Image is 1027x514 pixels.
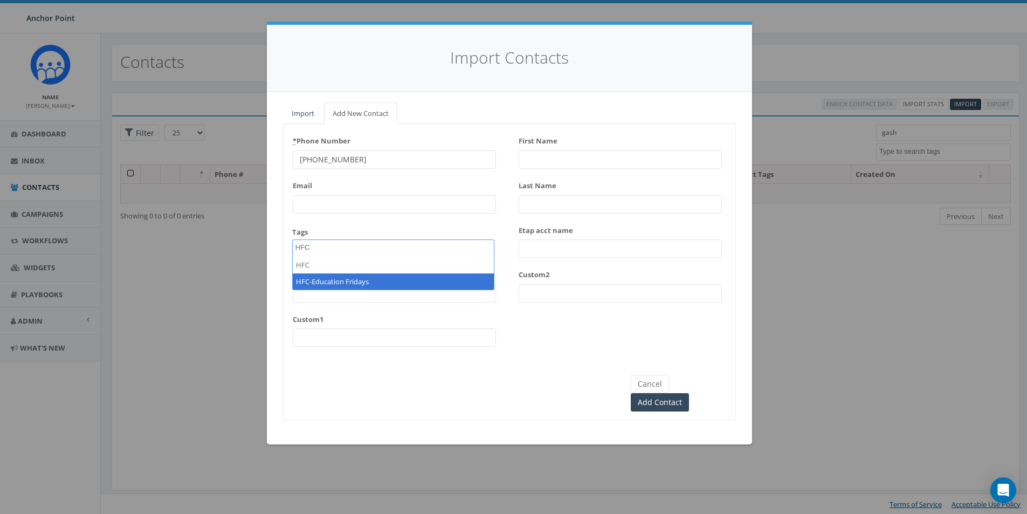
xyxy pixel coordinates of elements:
[519,266,549,280] label: Custom2
[293,195,496,214] input: Enter a valid email address (e.g., example@domain.com)
[519,222,573,236] label: Etap acct name
[293,177,312,191] label: Email
[293,257,494,273] li: HFC
[283,46,736,70] h4: Import Contacts
[519,177,556,191] label: Last Name
[631,375,669,393] button: Cancel
[293,136,297,146] abbr: required
[293,273,494,290] li: HFC-Education Fridays
[631,393,689,412] input: Add Contact
[292,227,308,237] label: Tags
[293,311,323,325] label: Custom1
[293,150,496,169] input: +1 214-248-4342
[295,243,316,252] textarea: Search
[990,477,1016,503] div: Open Intercom Messenger
[293,132,350,146] label: Phone Number
[324,102,397,125] a: Add New Contact
[283,102,323,125] a: Import
[519,132,557,146] label: First Name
